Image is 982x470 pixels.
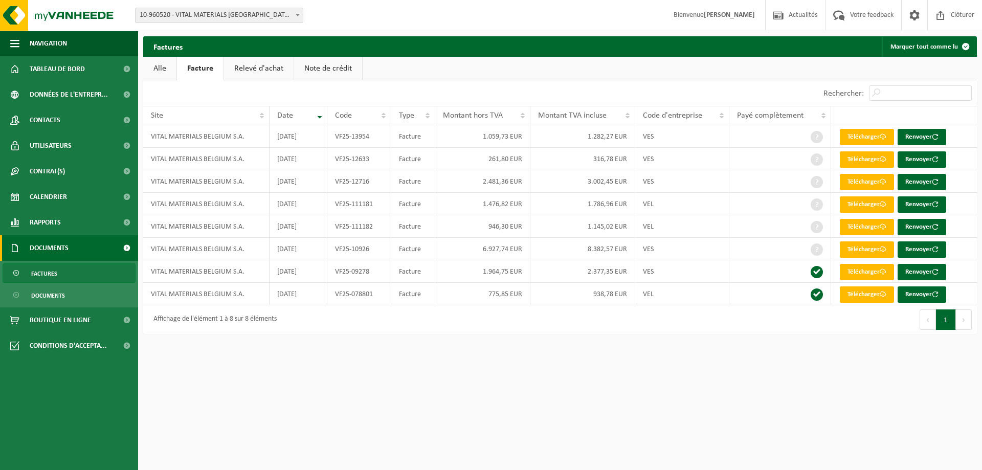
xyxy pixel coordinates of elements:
[840,196,894,213] a: Télécharger
[270,148,327,170] td: [DATE]
[530,260,636,283] td: 2.377,35 EUR
[898,151,946,168] button: Renvoyer
[530,170,636,193] td: 3.002,45 EUR
[270,125,327,148] td: [DATE]
[327,260,391,283] td: VF25-09278
[443,111,503,120] span: Montant hors TVA
[530,238,636,260] td: 8.382,57 EUR
[435,148,530,170] td: 261,80 EUR
[30,107,60,133] span: Contacts
[840,174,894,190] a: Télécharger
[530,193,636,215] td: 1.786,96 EUR
[30,210,61,235] span: Rapports
[840,241,894,258] a: Télécharger
[823,89,864,98] label: Rechercher:
[270,260,327,283] td: [DATE]
[327,170,391,193] td: VF25-12716
[143,170,270,193] td: VITAL MATERIALS BELGIUM S.A.
[30,184,67,210] span: Calendrier
[530,125,636,148] td: 1.282,27 EUR
[3,263,136,283] a: Factures
[270,170,327,193] td: [DATE]
[435,170,530,193] td: 2.481,36 EUR
[143,148,270,170] td: VITAL MATERIALS BELGIUM S.A.
[898,196,946,213] button: Renvoyer
[538,111,607,120] span: Montant TVA incluse
[391,238,435,260] td: Facture
[840,264,894,280] a: Télécharger
[898,219,946,235] button: Renvoyer
[898,264,946,280] button: Renvoyer
[135,8,303,23] span: 10-960520 - VITAL MATERIALS BELGIUM S.A. - TILLY
[30,56,85,82] span: Tableau de bord
[177,57,224,80] a: Facture
[143,238,270,260] td: VITAL MATERIALS BELGIUM S.A.
[143,193,270,215] td: VITAL MATERIALS BELGIUM S.A.
[898,286,946,303] button: Renvoyer
[148,310,277,329] div: Affichage de l'élément 1 à 8 sur 8 éléments
[840,286,894,303] a: Télécharger
[270,238,327,260] td: [DATE]
[151,111,163,120] span: Site
[635,215,729,238] td: VEL
[30,307,91,333] span: Boutique en ligne
[327,283,391,305] td: VF25-078801
[335,111,352,120] span: Code
[840,151,894,168] a: Télécharger
[30,333,107,359] span: Conditions d'accepta...
[530,283,636,305] td: 938,78 EUR
[294,57,362,80] a: Note de crédit
[704,11,755,19] strong: [PERSON_NAME]
[643,111,702,120] span: Code d'entreprise
[435,260,530,283] td: 1.964,75 EUR
[840,129,894,145] a: Télécharger
[635,238,729,260] td: VES
[30,31,67,56] span: Navigation
[391,170,435,193] td: Facture
[882,36,976,57] button: Marquer tout comme lu
[136,8,303,23] span: 10-960520 - VITAL MATERIALS BELGIUM S.A. - TILLY
[956,309,972,330] button: Next
[391,260,435,283] td: Facture
[391,125,435,148] td: Facture
[635,260,729,283] td: VES
[635,125,729,148] td: VES
[224,57,294,80] a: Relevé d'achat
[898,174,946,190] button: Renvoyer
[143,36,193,56] h2: Factures
[435,193,530,215] td: 1.476,82 EUR
[30,82,108,107] span: Données de l'entrepr...
[530,215,636,238] td: 1.145,02 EUR
[30,235,69,261] span: Documents
[635,193,729,215] td: VEL
[143,125,270,148] td: VITAL MATERIALS BELGIUM S.A.
[435,238,530,260] td: 6.927,74 EUR
[435,215,530,238] td: 946,30 EUR
[30,133,72,159] span: Utilisateurs
[143,57,176,80] a: Alle
[143,283,270,305] td: VITAL MATERIALS BELGIUM S.A.
[327,193,391,215] td: VF25-111181
[840,219,894,235] a: Télécharger
[391,148,435,170] td: Facture
[143,215,270,238] td: VITAL MATERIALS BELGIUM S.A.
[391,283,435,305] td: Facture
[327,215,391,238] td: VF25-111182
[399,111,414,120] span: Type
[737,111,804,120] span: Payé complètement
[143,260,270,283] td: VITAL MATERIALS BELGIUM S.A.
[898,241,946,258] button: Renvoyer
[530,148,636,170] td: 316,78 EUR
[920,309,936,330] button: Previous
[270,193,327,215] td: [DATE]
[435,283,530,305] td: 775,85 EUR
[31,286,65,305] span: Documents
[635,148,729,170] td: VES
[391,193,435,215] td: Facture
[635,170,729,193] td: VES
[277,111,293,120] span: Date
[635,283,729,305] td: VEL
[327,125,391,148] td: VF25-13954
[898,129,946,145] button: Renvoyer
[270,215,327,238] td: [DATE]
